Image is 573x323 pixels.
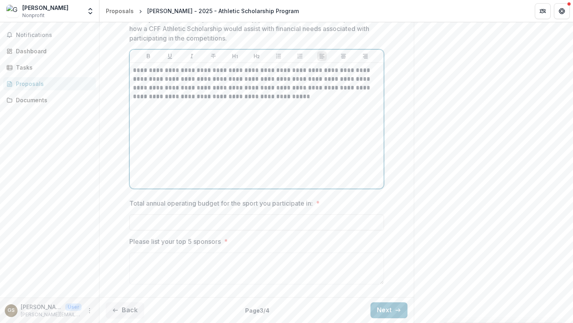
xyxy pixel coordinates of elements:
[209,51,218,61] button: Strike
[16,47,90,55] div: Dashboard
[361,51,370,61] button: Align Right
[3,61,96,74] a: Tasks
[16,80,90,88] div: Proposals
[3,45,96,58] a: Dashboard
[22,4,68,12] div: [PERSON_NAME]
[129,237,221,246] p: Please list your top 5 sponsors
[3,29,96,41] button: Notifications
[129,198,313,208] p: Total annual operating budget for the sport you participate in:
[230,51,240,61] button: Heading 1
[187,51,197,61] button: Italicize
[370,302,407,318] button: Next
[252,51,261,61] button: Heading 2
[65,304,82,311] p: User
[22,12,45,19] span: Nonprofit
[85,3,96,19] button: Open entity switcher
[144,51,153,61] button: Bold
[106,302,144,318] button: Back
[21,303,62,311] p: [PERSON_NAME]
[317,51,327,61] button: Align Left
[245,306,269,315] p: Page 3 / 4
[85,306,94,315] button: More
[554,3,570,19] button: Get Help
[21,311,82,318] p: [PERSON_NAME][EMAIL_ADDRESS][PERSON_NAME][DOMAIN_NAME]
[8,308,15,313] div: George Steffey
[3,93,96,107] a: Documents
[106,7,134,15] div: Proposals
[535,3,551,19] button: Partners
[3,77,96,90] a: Proposals
[16,63,90,72] div: Tasks
[165,51,175,61] button: Underline
[6,5,19,18] img: George Steffey
[129,5,372,43] p: Please include a list of the specific national and/or international competitions in which you int...
[103,5,137,17] a: Proposals
[339,51,348,61] button: Align Center
[295,51,305,61] button: Ordered List
[274,51,283,61] button: Bullet List
[16,96,90,104] div: Documents
[103,5,302,17] nav: breadcrumb
[147,7,299,15] div: [PERSON_NAME] - 2025 - Athletic Scholarship Program
[16,32,93,39] span: Notifications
